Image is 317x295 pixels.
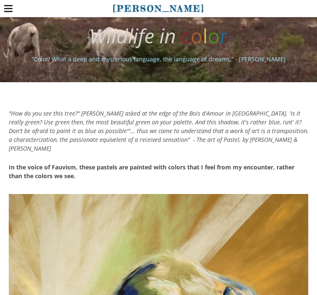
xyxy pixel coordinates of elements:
strong: In the voice of Fauvism, these pastels are painted with colors that I feel from my encounter, rat... [9,163,294,180]
font: o [208,22,220,49]
em: "How do you see this tree?" [PERSON_NAME] asked at the edge of the Bois d'Amour in [GEOGRAPHIC_DA... [9,109,308,152]
em: Wildlife in [89,22,176,49]
div: ​“Color! What a deep and mysterious language, the language of dreams.” - [PERSON_NAME] [9,55,308,63]
font: r [220,22,228,49]
font: c [181,22,191,49]
font: o [191,22,203,49]
font: l [203,22,208,49]
a: [PERSON_NAME] [113,3,205,14]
